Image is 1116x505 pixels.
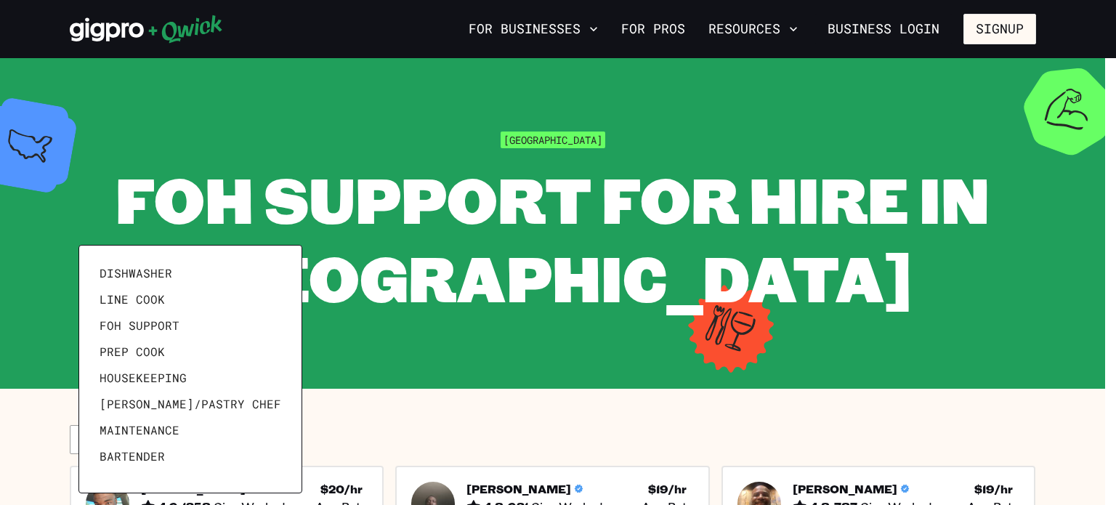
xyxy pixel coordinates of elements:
span: Dishwasher [100,266,172,280]
span: Maintenance [100,423,179,437]
span: Prep Cook [100,344,165,359]
ul: View different position [94,260,287,478]
span: Barback [100,475,150,490]
span: [PERSON_NAME]/Pastry Chef [100,397,281,411]
span: Bartender [100,449,165,464]
span: FOH Support [100,318,179,333]
span: Housekeeping [100,371,187,385]
span: Line Cook [100,292,165,307]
